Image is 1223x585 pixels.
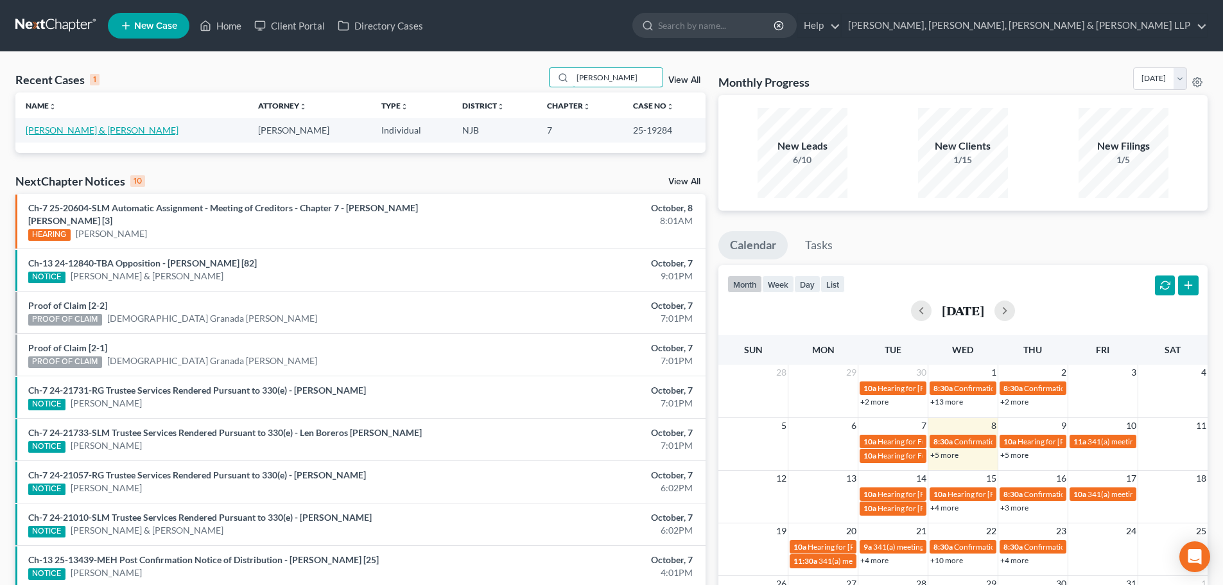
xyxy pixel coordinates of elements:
div: 9:01PM [480,270,693,283]
div: 4:01PM [480,566,693,579]
span: Mon [812,344,835,355]
span: 10a [1003,437,1016,446]
span: Thu [1023,344,1042,355]
a: [PERSON_NAME] [71,566,142,579]
a: Directory Cases [331,14,429,37]
span: 7 [920,418,928,433]
div: 8:01AM [480,214,693,227]
span: 30 [915,365,928,380]
a: [PERSON_NAME] & [PERSON_NAME] [26,125,178,135]
div: 7:01PM [480,397,693,410]
span: Confirmation hearing for [PERSON_NAME] [1024,383,1170,393]
div: NOTICE [28,441,65,453]
a: View All [668,76,700,85]
span: 9a [863,542,872,552]
div: October, 8 [480,202,693,214]
span: 10a [1073,489,1086,499]
a: Districtunfold_more [462,101,505,110]
i: unfold_more [401,103,408,110]
span: Hearing for [PERSON_NAME] [948,489,1048,499]
span: 10a [863,437,876,446]
a: +5 more [930,450,958,460]
span: 2 [1060,365,1068,380]
div: NOTICE [28,272,65,283]
div: 7:01PM [480,312,693,325]
span: 24 [1125,523,1138,539]
div: 7:01PM [480,354,693,367]
div: October, 7 [480,384,693,397]
a: Attorneyunfold_more [258,101,307,110]
i: unfold_more [666,103,674,110]
div: October, 7 [480,299,693,312]
a: [PERSON_NAME] [71,397,142,410]
a: Proof of Claim [2-1] [28,342,107,353]
div: NOTICE [28,484,65,495]
div: NOTICE [28,568,65,580]
span: 6 [850,418,858,433]
a: +2 more [860,397,889,406]
span: 23 [1055,523,1068,539]
a: [PERSON_NAME] [76,227,147,240]
span: 8:30a [933,437,953,446]
button: week [762,275,794,293]
span: 8:30a [933,383,953,393]
a: Ch-7 24-21731-RG Trustee Services Rendered Pursuant to 330(e) - [PERSON_NAME] [28,385,366,396]
span: 8:30a [1003,489,1023,499]
div: PROOF OF CLAIM [28,314,102,326]
span: 18 [1195,471,1208,486]
div: 6:02PM [480,482,693,494]
span: 13 [845,471,858,486]
span: 4 [1200,365,1208,380]
span: 10a [933,489,946,499]
a: Home [193,14,248,37]
a: [DEMOGRAPHIC_DATA] Granada [PERSON_NAME] [107,354,317,367]
a: Ch-13 25-13439-MEH Post Confirmation Notice of Distribution - [PERSON_NAME] [25] [28,554,379,565]
div: Open Intercom Messenger [1179,541,1210,572]
div: NextChapter Notices [15,173,145,189]
a: +2 more [1000,397,1028,406]
i: unfold_more [583,103,591,110]
td: [PERSON_NAME] [248,118,371,142]
span: New Case [134,21,177,31]
i: unfold_more [49,103,56,110]
span: 14 [915,471,928,486]
span: Sat [1165,344,1181,355]
div: New Leads [758,139,847,153]
span: 21 [915,523,928,539]
a: +13 more [930,397,963,406]
span: Confirmation hearing for [PERSON_NAME] [954,542,1100,552]
span: Sun [744,344,763,355]
div: October, 7 [480,511,693,524]
span: Hearing for [PERSON_NAME] [878,383,978,393]
a: Ch-7 24-21010-SLM Trustee Services Rendered Pursuant to 330(e) - [PERSON_NAME] [28,512,372,523]
div: HEARING [28,229,71,241]
span: 20 [845,523,858,539]
div: NOTICE [28,526,65,537]
span: 15 [985,471,998,486]
span: 29 [845,365,858,380]
span: 11 [1195,418,1208,433]
span: 11a [1073,437,1086,446]
span: 25 [1195,523,1208,539]
a: Proof of Claim [2-2] [28,300,107,311]
h3: Monthly Progress [718,74,810,90]
div: October, 7 [480,257,693,270]
button: month [727,275,762,293]
a: +4 more [860,555,889,565]
a: [PERSON_NAME], [PERSON_NAME], [PERSON_NAME] & [PERSON_NAME] LLP [842,14,1207,37]
div: 6:02PM [480,524,693,537]
button: day [794,275,820,293]
span: Tue [885,344,901,355]
a: Nameunfold_more [26,101,56,110]
div: NOTICE [28,399,65,410]
td: Individual [371,118,452,142]
span: Hearing for [PERSON_NAME] [878,503,978,513]
span: Hearing for [PERSON_NAME] [878,489,978,499]
a: View All [668,177,700,186]
span: 5 [780,418,788,433]
span: 10a [863,503,876,513]
a: Ch-7 24-21733-SLM Trustee Services Rendered Pursuant to 330(e) - Len Boreros [PERSON_NAME] [28,427,422,438]
a: [PERSON_NAME] & [PERSON_NAME] [71,524,223,537]
span: 341(a) meeting for [PERSON_NAME] [1088,437,1211,446]
span: 10a [863,383,876,393]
